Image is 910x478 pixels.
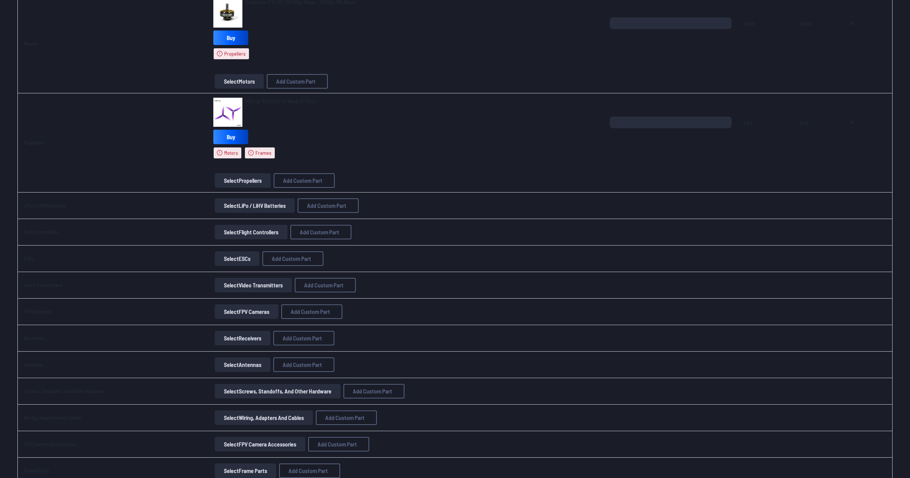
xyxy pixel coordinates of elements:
button: SelectPropellers [215,173,271,188]
span: Add Custom Part [300,229,339,235]
a: Wiring, Adapters and Cables [24,414,81,421]
button: SelectFPV Camera Accessories [215,437,305,451]
button: Add Custom Part [273,357,334,372]
button: Add Custom Part [279,463,340,478]
span: Add Custom Part [272,256,311,262]
button: SelectESCs [215,251,259,266]
span: Add Custom Part [291,309,330,315]
span: Add Custom Part [318,441,357,447]
a: SelectFPV Cameras [213,304,280,319]
span: Propellers [224,50,246,57]
button: SelectWiring, Adapters and Cables [215,410,313,425]
a: FPV Camera Accessories [24,441,76,447]
span: Add Custom Part [325,415,365,421]
button: Add Custom Part [298,198,359,213]
button: Add Custom Part [262,251,323,266]
span: 2.99 [800,117,831,151]
button: SelectVideo Transmitters [215,278,292,292]
span: 28.99 [743,17,788,52]
button: SelectFlight Controllers [215,225,287,239]
button: Add Custom Part [273,331,334,345]
button: Add Custom Part [316,410,377,425]
span: Motors [224,149,238,157]
button: Add Custom Part [343,384,404,398]
span: Add Custom Part [289,468,328,474]
span: Add Custom Part [283,362,322,368]
button: Add Custom Part [274,173,335,188]
button: SelectMotors [215,74,264,89]
span: Frames [255,149,271,157]
button: Add Custom Part [267,74,328,89]
a: Buy [213,31,248,45]
button: Add Custom Part [308,437,369,451]
button: SelectLiPo / LiHV Batteries [215,198,295,213]
a: HQProp R29 5129 Tri-Blade 5" Prop [245,98,316,105]
button: SelectScrews, Standoffs, and Other Hardware [215,384,341,398]
a: SelectScrews, Standoffs, and Other Hardware [213,384,342,398]
a: Buy [213,130,248,144]
span: Add Custom Part [307,203,346,208]
a: SelectMotors [213,74,265,89]
button: SelectReceivers [215,331,270,345]
a: Frame Parts [24,467,49,474]
a: ESCs [24,255,35,262]
a: LiPo / LiHV Batteries [24,202,66,208]
button: Add Custom Part [295,278,356,292]
a: SelectWiring, Adapters and Cables [213,410,314,425]
a: FPV Cameras [24,308,52,315]
img: image [213,98,242,127]
a: Receivers [24,335,44,341]
span: Add Custom Part [283,335,322,341]
a: SelectVideo Transmitters [213,278,293,292]
a: SelectLiPo / LiHV Batteries [213,198,296,213]
a: SelectFrame Parts [213,463,278,478]
span: HQProp R29 5129 Tri-Blade 5" Prop [245,98,316,104]
span: Add Custom Part [304,282,343,288]
a: SelectFPV Camera Accessories [213,437,307,451]
span: 2.99 [743,117,788,151]
a: Propellers [24,139,45,146]
a: SelectFlight Controllers [213,225,289,239]
a: SelectAntennas [213,357,272,372]
a: Motors [24,40,37,46]
span: Add Custom Part [276,78,315,84]
button: SelectFPV Cameras [215,304,278,319]
span: 28.99 [800,17,831,52]
button: Add Custom Part [281,304,342,319]
button: SelectAntennas [215,357,270,372]
span: Add Custom Part [283,178,322,183]
a: Flight Controllers [24,229,59,235]
a: SelectESCs [213,251,261,266]
a: Screws, Standoffs, and Other Hardware [24,388,105,394]
a: SelectReceivers [213,331,272,345]
button: Add Custom Part [290,225,351,239]
span: Add Custom Part [353,388,392,394]
a: Antennas [24,361,43,368]
a: SelectPropellers [213,173,272,188]
a: Video Transmitters [24,282,63,288]
button: SelectFrame Parts [215,463,276,478]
